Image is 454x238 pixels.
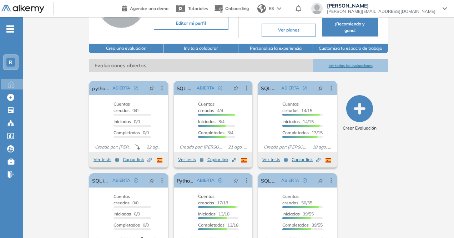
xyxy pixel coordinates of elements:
span: Crear Evaluación [343,125,377,131]
button: pushpin [313,82,328,94]
span: 0/0 [113,222,149,228]
span: Iniciadas [113,119,131,124]
span: 14/15 [282,101,312,113]
span: Copiar link [207,156,236,163]
button: Ver tests [262,155,288,164]
span: Completados [282,130,309,135]
button: pushpin [313,175,328,186]
span: 39/55 [282,211,314,217]
img: ESP [157,158,162,162]
span: 17/18 [198,194,228,205]
span: Completados [113,130,140,135]
span: pushpin [318,85,323,91]
a: SQL integrador [92,173,110,188]
button: Crea una evaluación [89,44,163,53]
img: Logo [1,5,44,14]
span: Onboarding [225,6,249,11]
span: Cuentas creadas [198,194,215,205]
span: check-circle [218,178,222,183]
span: Completados [198,130,225,135]
a: SQL Turbo [177,81,194,95]
span: Iniciadas [198,211,216,217]
span: Completados [113,222,140,228]
span: Cuentas creadas [282,194,299,205]
span: 4/4 [198,101,223,113]
span: 22 ago. 2025 [143,144,165,150]
span: 50/55 [282,194,312,205]
button: Editar mi perfil [154,17,228,30]
button: Customiza tu espacio de trabajo [313,44,388,53]
a: SQL Growth E&A [261,81,278,95]
button: pushpin [228,82,244,94]
span: check-circle [218,86,222,90]
span: check-circle [134,178,138,183]
span: Cuentas creadas [113,194,130,205]
span: 0/0 [113,211,140,217]
span: Creado por: [PERSON_NAME] [92,144,135,150]
span: 21 ago. 2025 [225,144,250,150]
button: pushpin [144,175,160,186]
span: 14/15 [282,119,314,124]
button: Onboarding [214,1,249,16]
button: Personaliza la experiencia [238,44,313,53]
button: pushpin [144,82,160,94]
span: Copiar link [123,156,152,163]
span: 39/55 [282,222,323,228]
span: ABIERTA [112,177,130,184]
span: Iniciadas [282,119,300,124]
span: 3/4 [198,119,225,124]
span: check-circle [303,178,307,183]
span: R [9,59,12,65]
span: pushpin [149,178,154,183]
span: Creado por: [PERSON_NAME] [177,144,225,150]
a: python support [92,81,110,95]
span: pushpin [149,85,154,91]
a: Python - Growth [177,173,194,188]
span: Cuentas creadas [282,101,299,113]
button: pushpin [228,175,244,186]
span: ES [269,5,274,12]
span: 13/18 [198,211,229,217]
button: Copiar link [292,155,321,164]
span: pushpin [233,85,238,91]
span: Evaluaciones abiertas [89,59,313,72]
button: Ver tests [94,155,119,164]
span: 0/0 [113,119,140,124]
button: Ver todas las evaluaciones [313,59,388,72]
img: world [257,4,266,13]
span: 0/0 [113,194,138,205]
button: Copiar link [207,155,236,164]
span: Cuentas creadas [198,101,215,113]
span: Iniciadas [113,211,131,217]
span: check-circle [134,86,138,90]
span: Completados [282,222,309,228]
span: ABIERTA [197,177,215,184]
span: Iniciadas [198,119,216,124]
a: Agendar una demo [122,4,168,12]
span: 13/15 [282,130,323,135]
i: - [6,28,14,30]
span: 13/18 [198,222,238,228]
span: ABIERTA [281,177,299,184]
span: Creado por: [PERSON_NAME] [261,144,309,150]
span: 0/0 [113,101,138,113]
button: Copiar link [123,155,152,164]
span: ABIERTA [197,85,215,91]
span: check-circle [303,86,307,90]
span: [PERSON_NAME][EMAIL_ADDRESS][DOMAIN_NAME] [327,9,435,14]
span: ABIERTA [112,85,130,91]
img: ESP [241,158,247,162]
span: Agendar una demo [130,6,168,11]
span: [PERSON_NAME] [327,3,435,9]
span: Iniciadas [282,211,300,217]
button: Ver tests [178,155,204,164]
button: Ver planes [262,24,316,37]
span: Tutoriales [188,6,208,11]
span: Cuentas creadas [113,101,130,113]
span: 18 ago. 2025 [309,144,334,150]
button: Crear Evaluación [343,95,377,131]
button: ¡Recomienda y gana! [322,18,378,37]
img: arrow [277,7,281,10]
img: ESP [326,158,331,162]
span: 0/0 [113,130,149,135]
